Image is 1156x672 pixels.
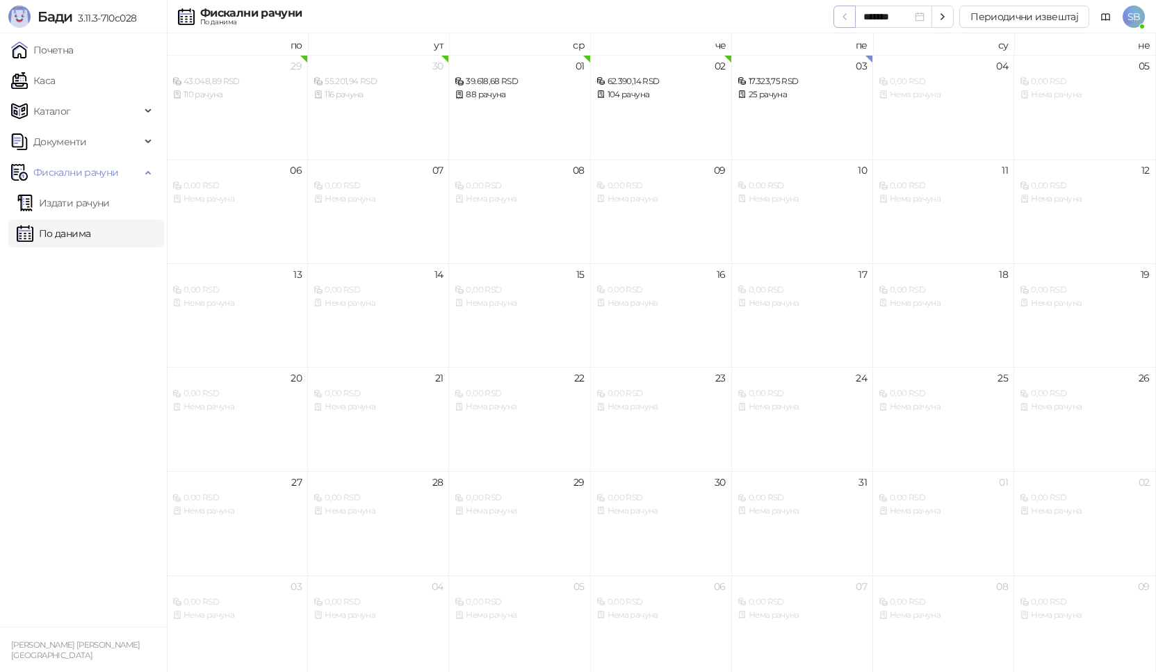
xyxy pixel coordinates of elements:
td: 2025-10-02 [591,55,732,159]
div: Нема рачуна [314,297,443,310]
span: SB [1123,6,1145,28]
td: 2025-10-27 [167,471,308,575]
div: 0,00 RSD [1020,284,1149,297]
a: Каса [11,67,55,95]
div: 0,00 RSD [596,387,726,400]
div: 08 [996,582,1008,591]
div: 01 [576,61,585,71]
div: Нема рачуна [172,400,302,413]
div: 29 [291,61,302,71]
td: 2025-11-01 [873,471,1014,575]
div: Нема рачуна [596,505,726,518]
div: Фискални рачуни [200,8,302,19]
div: Нема рачуна [455,400,584,413]
div: Нема рачуна [1020,609,1149,622]
div: 104 рачуна [596,88,726,101]
div: 12 [1141,165,1150,175]
div: 07 [856,582,867,591]
div: 0,00 RSD [879,596,1008,609]
img: Logo [8,6,31,28]
div: 17 [858,270,867,279]
td: 2025-11-02 [1014,471,1155,575]
div: 26 [1139,373,1150,383]
small: [PERSON_NAME] [PERSON_NAME] [GEOGRAPHIC_DATA] [11,640,140,660]
div: 07 [432,165,443,175]
td: 2025-10-13 [167,263,308,368]
div: 0,00 RSD [455,491,584,505]
div: 02 [1139,477,1150,487]
th: по [167,33,308,55]
div: 29 [573,477,585,487]
div: 0,00 RSD [879,284,1008,297]
div: 0,00 RSD [596,596,726,609]
div: 0,00 RSD [172,387,302,400]
div: 0,00 RSD [879,387,1008,400]
div: 30 [715,477,726,487]
div: Нема рачуна [879,400,1008,413]
div: 39.618,68 RSD [455,75,584,88]
th: че [591,33,732,55]
div: 14 [434,270,443,279]
td: 2025-10-08 [449,159,590,263]
td: 2025-10-11 [873,159,1014,263]
div: 110 рачуна [172,88,302,101]
div: 0,00 RSD [738,387,867,400]
th: су [873,33,1014,55]
span: Каталог [33,97,71,125]
div: Нема рачуна [879,88,1008,101]
div: Нема рачуна [314,400,443,413]
td: 2025-10-18 [873,263,1014,368]
div: Нема рачуна [596,400,726,413]
span: Документи [33,128,86,156]
td: 2025-10-28 [308,471,449,575]
div: Нема рачуна [596,297,726,310]
div: Нема рачуна [1020,400,1149,413]
div: 0,00 RSD [455,284,584,297]
div: 30 [432,61,443,71]
div: Нема рачуна [879,505,1008,518]
div: 15 [576,270,585,279]
div: 0,00 RSD [172,179,302,192]
div: 19 [1141,270,1150,279]
div: Нема рачуна [879,192,1008,206]
div: 0,00 RSD [314,387,443,400]
div: 0,00 RSD [738,596,867,609]
div: Нема рачуна [879,609,1008,622]
div: Нема рачуна [172,609,302,622]
th: пе [732,33,873,55]
td: 2025-10-06 [167,159,308,263]
div: Нема рачуна [596,192,726,206]
td: 2025-10-24 [732,367,873,471]
div: 0,00 RSD [1020,491,1149,505]
div: Нема рачуна [738,297,867,310]
div: 10 [858,165,867,175]
div: 03 [291,582,302,591]
div: 88 рачуна [455,88,584,101]
div: 31 [858,477,867,487]
div: Нема рачуна [455,297,584,310]
div: 0,00 RSD [314,491,443,505]
div: 62.390,14 RSD [596,75,726,88]
a: Издати рачуни [17,189,110,217]
div: Нема рачуна [879,297,1008,310]
div: 17.323,75 RSD [738,75,867,88]
div: По данима [200,19,302,26]
div: 0,00 RSD [596,284,726,297]
div: 20 [291,373,302,383]
div: Нема рачуна [455,505,584,518]
div: 25 [998,373,1008,383]
div: 04 [996,61,1008,71]
div: 0,00 RSD [455,596,584,609]
div: 06 [290,165,302,175]
div: 0,00 RSD [172,284,302,297]
td: 2025-10-19 [1014,263,1155,368]
div: 0,00 RSD [314,179,443,192]
td: 2025-10-26 [1014,367,1155,471]
td: 2025-10-04 [873,55,1014,159]
div: 0,00 RSD [1020,75,1149,88]
td: 2025-10-25 [873,367,1014,471]
div: 24 [856,373,867,383]
a: Документација [1095,6,1117,28]
div: 03 [856,61,867,71]
div: 02 [715,61,726,71]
